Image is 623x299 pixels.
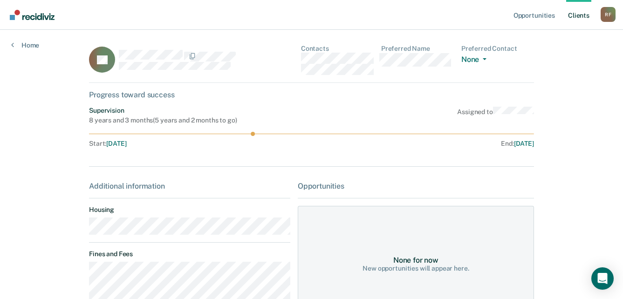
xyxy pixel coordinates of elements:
[601,7,616,22] div: R F
[514,140,534,147] span: [DATE]
[106,140,126,147] span: [DATE]
[363,265,469,272] div: New opportunities will appear here.
[10,10,55,20] img: Recidiviz
[315,140,534,148] div: End :
[298,182,534,190] div: Opportunities
[89,250,290,258] dt: Fines and Fees
[89,116,237,124] div: 8 years and 3 months ( 5 years and 2 months to go )
[461,55,490,66] button: None
[457,107,534,124] div: Assigned to
[89,90,534,99] div: Progress toward success
[601,7,616,22] button: Profile dropdown button
[89,206,290,214] dt: Housing
[301,45,374,53] dt: Contacts
[461,45,534,53] dt: Preferred Contact
[89,182,290,190] div: Additional information
[11,41,39,49] a: Home
[89,140,312,148] div: Start :
[89,107,237,115] div: Supervision
[393,256,438,265] div: None for now
[381,45,454,53] dt: Preferred Name
[591,267,614,290] div: Open Intercom Messenger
